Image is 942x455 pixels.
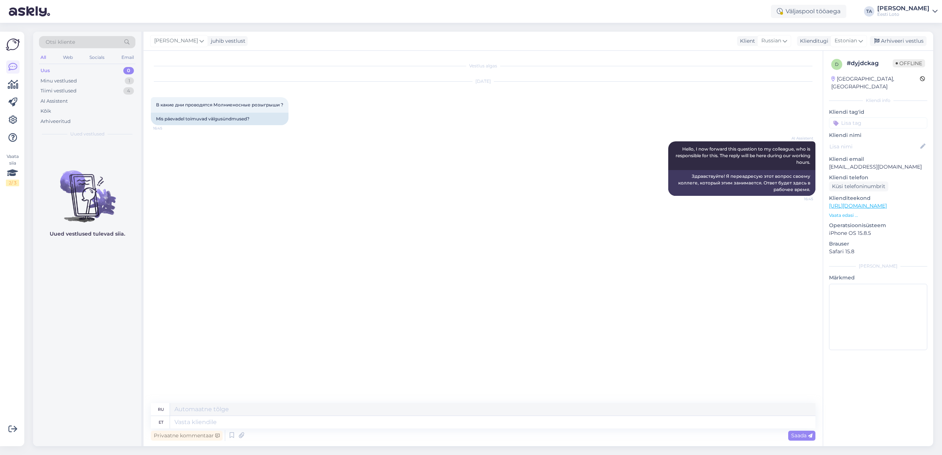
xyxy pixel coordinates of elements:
[829,163,927,171] p: [EMAIL_ADDRESS][DOMAIN_NAME]
[158,403,164,416] div: ru
[771,5,846,18] div: Väljaspool tööaega
[786,196,813,202] span: 16:45
[835,37,857,45] span: Estonian
[151,113,288,125] div: Mis päevadel toimuvad välgusündmused?
[6,153,19,186] div: Vaata siia
[829,131,927,139] p: Kliendi nimi
[39,53,47,62] div: All
[829,274,927,282] p: Märkmed
[786,135,813,141] span: AI Assistent
[61,53,74,62] div: Web
[668,170,815,196] div: Здравствуйте! Я переадресую этот вопрос своему коллеге, который этим занимается. Ответ будет здес...
[120,53,135,62] div: Email
[877,6,929,11] div: [PERSON_NAME]
[40,67,50,74] div: Uus
[123,67,134,74] div: 0
[870,36,927,46] div: Arhiveeri vestlus
[829,108,927,116] p: Kliendi tag'id
[6,180,19,186] div: 2 / 3
[33,157,141,223] img: No chats
[829,155,927,163] p: Kliendi email
[835,61,839,67] span: d
[797,37,828,45] div: Klienditugi
[125,77,134,85] div: 1
[829,202,887,209] a: [URL][DOMAIN_NAME]
[829,142,919,151] input: Lisa nimi
[761,37,781,45] span: Russian
[831,75,920,91] div: [GEOGRAPHIC_DATA], [GEOGRAPHIC_DATA]
[791,432,812,439] span: Saada
[829,229,927,237] p: iPhone OS 15.8.5
[829,263,927,269] div: [PERSON_NAME]
[123,87,134,95] div: 4
[829,240,927,248] p: Brauser
[893,59,925,67] span: Offline
[877,6,938,17] a: [PERSON_NAME]Eesti Loto
[46,38,75,46] span: Otsi kliente
[829,194,927,202] p: Klienditeekond
[847,59,893,68] div: # dyjdckag
[829,181,888,191] div: Küsi telefoninumbrit
[829,222,927,229] p: Operatsioonisüsteem
[159,416,163,428] div: et
[864,6,874,17] div: TA
[40,107,51,115] div: Kõik
[829,117,927,128] input: Lisa tag
[153,126,181,131] span: 16:45
[877,11,929,17] div: Eesti Loto
[829,97,927,104] div: Kliendi info
[829,212,927,219] p: Vaata edasi ...
[208,37,245,45] div: juhib vestlust
[50,230,125,238] p: Uued vestlused tulevad siia.
[829,174,927,181] p: Kliendi telefon
[88,53,106,62] div: Socials
[40,118,71,125] div: Arhiveeritud
[6,38,20,52] img: Askly Logo
[70,131,105,137] span: Uued vestlused
[151,431,223,441] div: Privaatne kommentaar
[40,77,77,85] div: Minu vestlused
[676,146,811,165] span: Hello, I now forward this question to my colleague, who is responsible for this. The reply will b...
[40,87,77,95] div: Tiimi vestlused
[40,98,68,105] div: AI Assistent
[737,37,755,45] div: Klient
[151,78,815,85] div: [DATE]
[154,37,198,45] span: [PERSON_NAME]
[829,248,927,255] p: Safari 15.8
[156,102,283,107] span: В какие дни проводятся Молниеносные розыгрыши ?
[151,63,815,69] div: Vestlus algas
